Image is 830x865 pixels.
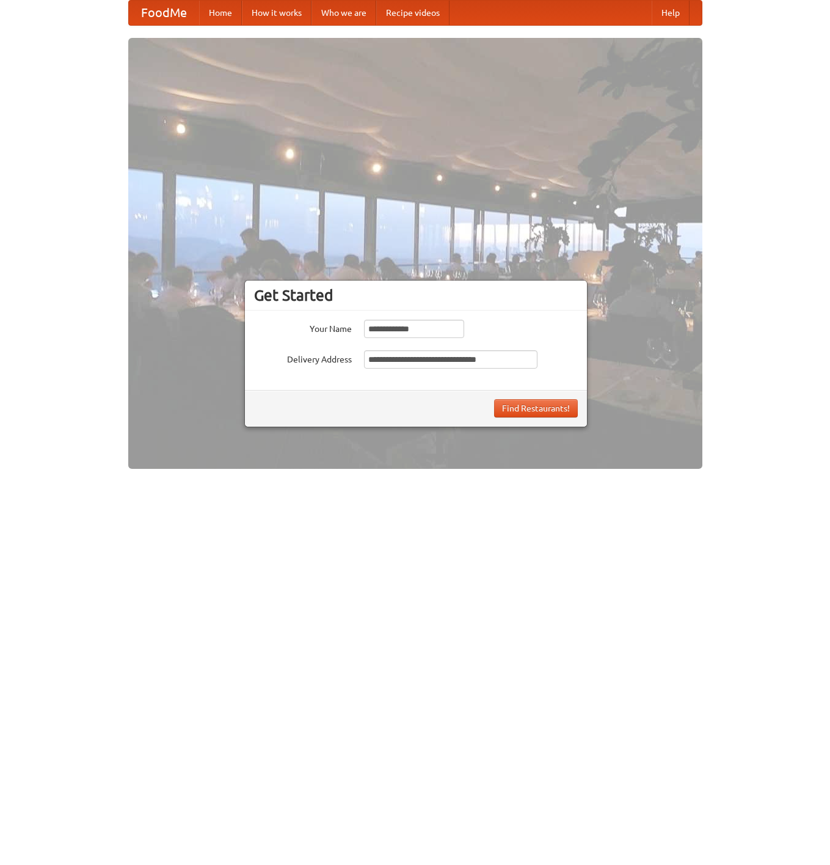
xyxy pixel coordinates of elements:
a: Who we are [311,1,376,25]
label: Your Name [254,320,352,335]
button: Find Restaurants! [494,399,578,418]
a: Help [652,1,690,25]
a: Home [199,1,242,25]
a: FoodMe [129,1,199,25]
a: How it works [242,1,311,25]
label: Delivery Address [254,350,352,366]
h3: Get Started [254,286,578,304]
a: Recipe videos [376,1,450,25]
